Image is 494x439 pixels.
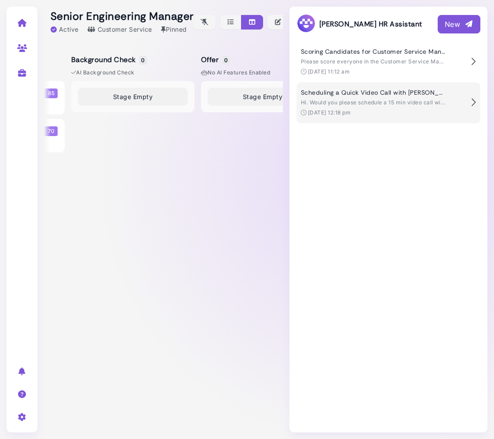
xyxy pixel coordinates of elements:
[222,56,230,65] span: 0
[445,19,473,30] div: New
[139,56,146,65] span: 0
[161,25,187,34] div: Pinned
[308,109,351,116] time: [DATE] 12:18 pm
[201,69,270,77] span: No AI Features enabled
[296,41,480,82] button: Scoring Candidates for Customer Service Manager Role Please score everyone in the Customer Servic...
[51,25,79,34] div: Active
[35,89,58,98] span: 85
[35,126,58,136] span: 70
[113,92,153,101] span: Stage Empty
[301,89,446,96] h4: Scheduling a Quick Video Call with [PERSON_NAME]
[296,14,422,34] h3: [PERSON_NAME] HR Assistant
[243,92,282,101] span: Stage Empty
[301,48,446,55] h4: Scoring Candidates for Customer Service Manager Role
[438,15,480,33] button: New
[301,58,464,65] span: Please score everyone in the Customer Service Manager job
[88,25,152,34] div: Customer Service
[296,82,480,123] button: Scheduling a Quick Video Call with [PERSON_NAME] Hi. Would you please schedule a 15 min video cal...
[201,55,228,64] h5: Offer
[71,69,135,77] span: AI Background Check
[71,55,146,64] h5: Background Check
[308,68,350,75] time: [DATE] 11:12 am
[51,10,194,23] h2: Senior Engineering Manager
